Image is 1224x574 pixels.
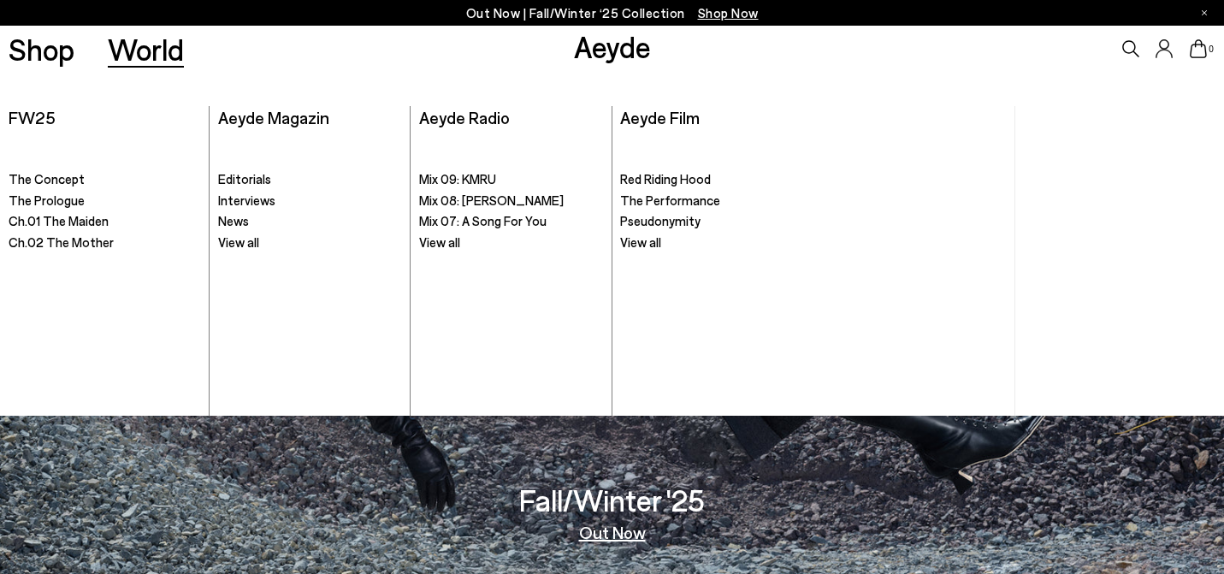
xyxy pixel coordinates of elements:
a: 0 [1190,39,1207,58]
a: Aeyde Film [620,107,700,127]
a: Out Now [579,524,646,541]
a: Mix 09: KMRU [419,171,603,188]
img: ROCHE_PS25_D1_Danielle04_1_5ad3d6fc-07e8-4236-8cdd-f10241b30207_900x.jpg [1015,106,1215,408]
a: The Concept [9,171,200,188]
span: Ch.01 The Maiden [9,213,109,228]
a: View all [620,234,804,251]
a: The Prologue [9,192,200,210]
a: Ch.02 The Mother [9,234,200,251]
a: Aeyde Radio [419,107,510,127]
span: View all [620,234,661,250]
a: Shop [9,34,74,64]
a: Pseudonymity [620,213,804,230]
a: FW25 [9,107,56,127]
a: News [218,213,402,230]
span: Mix 07: A Song For You [419,213,547,228]
span: News [218,213,249,228]
h3: Aeyde [1025,383,1059,396]
a: The Performance [620,192,804,210]
span: Navigate to /collections/new-in [698,5,759,21]
a: Mix 08: [PERSON_NAME] [419,192,603,210]
span: Mix 08: [PERSON_NAME] [419,192,564,208]
span: Red Riding Hood [620,171,711,186]
a: World [108,34,184,64]
span: Mix 09: KMRU [419,171,496,186]
a: Aeyde Magazin [1015,106,1215,408]
a: Red Riding Hood [620,171,804,188]
span: The Prologue [9,192,85,208]
a: Interviews [218,192,402,210]
a: View all [218,234,402,251]
a: Editorials [218,171,402,188]
span: The Performance [620,192,720,208]
span: View all [218,234,259,250]
span: The Concept [9,171,85,186]
span: Pseudonymity [620,213,701,228]
span: Interviews [218,192,275,208]
a: Ch.01 The Maiden [9,213,200,230]
h3: Fall/Winter '25 [519,485,705,515]
a: Mix 07: A Song For You [419,213,603,230]
a: View all [419,234,603,251]
span: 0 [1207,44,1215,54]
h3: Magazin [1159,383,1206,396]
span: View all [419,234,460,250]
p: Out Now | Fall/Winter ‘25 Collection [466,3,759,24]
span: Ch.02 The Mother [9,234,114,250]
a: Aeyde Magazin [218,107,329,127]
a: Aeyde [574,28,651,64]
span: Editorials [218,171,271,186]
